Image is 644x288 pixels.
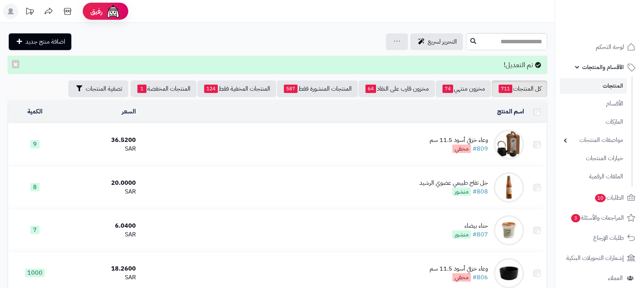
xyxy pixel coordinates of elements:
[197,80,276,97] a: المنتجات المخفية فقط124
[30,226,39,234] span: 7
[428,37,457,46] span: التحرير لسريع
[595,194,606,202] span: 10
[9,33,71,50] a: اضافة منتج جديد
[359,80,435,97] a: مخزون قارب على النفاذ64
[105,4,121,19] img: ai-face.png
[571,214,580,222] span: 3
[472,187,488,196] a: #808
[494,215,524,246] img: حناء بيضاء
[560,132,627,148] a: مواصفات المنتجات
[25,37,65,46] span: اضافة منتج جديد
[436,80,491,97] a: مخزون منتهي74
[497,107,524,116] a: اسم المنتج
[65,145,136,153] div: SAR
[499,85,512,93] span: 711
[452,222,488,230] div: حناء بيضاء
[592,21,637,37] img: logo-2.png
[452,145,471,153] span: مخفي
[608,273,623,283] span: العملاء
[560,229,639,247] a: طلبات الإرجاع
[122,107,136,116] a: السعر
[452,187,471,196] span: منشور
[560,269,639,287] a: العملاء
[365,85,376,93] span: 64
[472,144,488,153] a: #809
[430,136,488,145] div: وعاء خزفي أسود 11.5 سم
[560,38,639,56] a: لوحة التحكم
[65,187,136,196] div: SAR
[86,84,122,93] span: تصفية المنتجات
[90,7,102,16] span: رفيق
[65,264,136,273] div: 18.2600
[596,42,624,52] span: لوحة التحكم
[12,60,19,68] button: ×
[20,4,39,21] a: تحديثات المنصة
[442,85,453,93] span: 74
[65,230,136,239] div: SAR
[492,80,547,97] a: كل المنتجات711
[582,62,624,72] span: الأقسام والمنتجات
[30,183,39,191] span: 8
[452,273,471,282] span: مخفي
[472,230,488,239] a: #807
[593,233,624,243] span: طلبات الإرجاع
[204,85,218,93] span: 124
[560,189,639,207] a: الطلبات10
[8,56,547,74] div: تم التعديل!
[137,85,146,93] span: 1
[131,80,197,97] a: المنتجات المخفضة1
[494,172,524,203] img: خل تفاح طبيعي عضوي الرشيد
[560,96,627,112] a: الأقسام
[65,179,136,187] div: 20.0000
[560,168,627,185] a: الملفات الرقمية
[25,269,45,277] span: 1000
[560,114,627,130] a: الماركات
[566,253,624,263] span: إشعارات التحويلات البنكية
[494,129,524,160] img: وعاء خزفي أسود 11.5 سم
[27,107,43,116] a: الكمية
[410,33,463,50] a: التحرير لسريع
[570,212,624,223] span: المراجعات والأسئلة
[30,140,39,148] span: 9
[65,136,136,145] div: 36.5200
[419,179,488,187] div: خل تفاح طبيعي عضوي الرشيد
[430,264,488,273] div: وعاء خزفي أسود 11.5 سم
[284,85,298,93] span: 587
[560,249,639,267] a: إشعارات التحويلات البنكية
[65,273,136,282] div: SAR
[472,273,488,282] a: #806
[560,209,639,227] a: المراجعات والأسئلة3
[452,230,471,239] span: منشور
[560,78,627,94] a: المنتجات
[68,80,128,97] button: تصفية المنتجات
[594,192,624,203] span: الطلبات
[560,150,627,167] a: خيارات المنتجات
[65,222,136,230] div: 6.0400
[277,80,358,97] a: المنتجات المنشورة فقط587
